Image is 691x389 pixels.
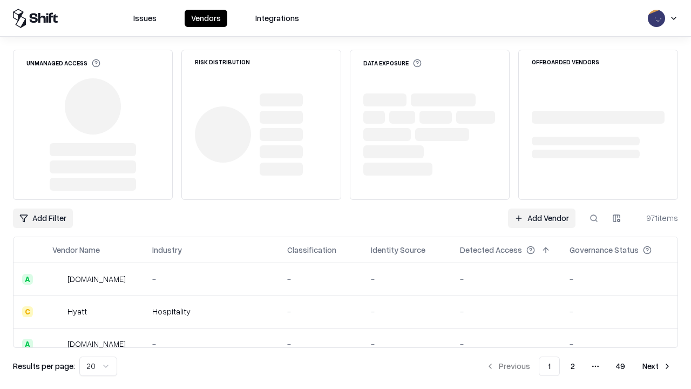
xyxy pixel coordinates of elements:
div: Detected Access [460,244,522,256]
div: Governance Status [570,244,639,256]
div: - [371,338,443,350]
button: 1 [539,357,560,376]
div: - [460,273,552,285]
div: - [371,306,443,317]
div: - [152,338,270,350]
button: Next [636,357,678,376]
div: [DOMAIN_NAME] [67,273,126,285]
div: Hyatt [67,306,87,317]
div: - [570,338,669,350]
div: - [570,306,669,317]
button: 2 [562,357,584,376]
div: A [22,339,33,350]
div: - [287,338,354,350]
div: - [460,338,552,350]
div: Industry [152,244,182,256]
div: Risk Distribution [195,59,250,65]
div: Offboarded Vendors [532,59,599,65]
button: Integrations [249,10,306,27]
div: 971 items [635,212,678,224]
div: - [460,306,552,317]
img: intrado.com [52,274,63,285]
div: - [152,273,270,285]
button: Add Filter [13,209,73,228]
button: 49 [607,357,634,376]
div: Unmanaged Access [26,59,100,68]
a: Add Vendor [508,209,575,228]
div: Classification [287,244,336,256]
img: Hyatt [52,306,63,317]
div: - [287,306,354,317]
div: [DOMAIN_NAME] [67,338,126,350]
div: - [287,273,354,285]
button: Vendors [185,10,227,27]
nav: pagination [479,357,678,376]
img: primesec.co.il [52,339,63,350]
div: - [570,273,669,285]
div: Hospitality [152,306,270,317]
div: Data Exposure [363,59,422,68]
div: Vendor Name [52,244,100,256]
div: - [371,273,443,285]
button: Issues [127,10,163,27]
div: Identity Source [371,244,425,256]
div: C [22,306,33,317]
div: A [22,274,33,285]
p: Results per page: [13,360,75,372]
